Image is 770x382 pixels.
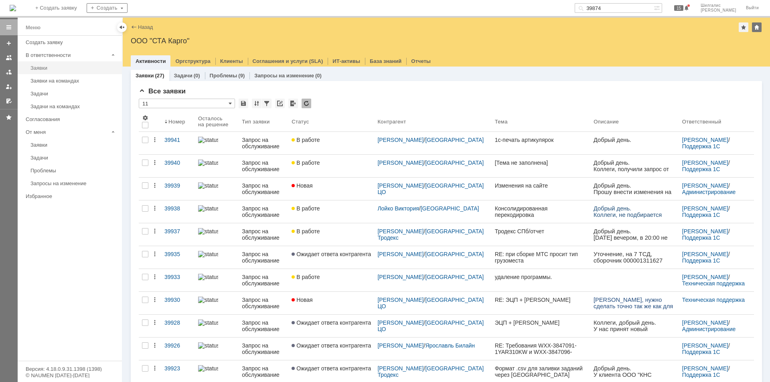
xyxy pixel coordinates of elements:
[198,182,218,189] img: statusbar-100 (1).png
[682,319,728,326] a: [PERSON_NAME]
[152,137,158,143] div: Действия
[288,292,374,314] a: Новая
[10,5,16,11] a: Перейти на домашнюю страницу
[242,319,285,332] div: Запрос на обслуживание
[377,228,488,241] div: /
[377,182,485,195] a: [GEOGRAPHIC_DATA] ЦО
[152,319,158,326] div: Действия
[411,58,431,64] a: Отчеты
[152,274,158,280] div: Действия
[27,87,120,100] a: Задачи
[220,58,243,64] a: Клиенты
[16,200,82,238] li: При нажатии на карте на Краснодар ссылка ведет на страницу-призрак. Необходимо сделать ссылку кор...
[377,319,488,332] div: /
[155,73,164,79] div: (27)
[242,137,285,150] div: Запрос на обслуживание
[139,87,186,95] span: Все заявки
[253,58,323,64] a: Соглашения и услуги (SLA)
[242,274,285,287] div: Запрос на обслуживание
[161,155,195,177] a: 39940
[3,105,5,112] span: .
[242,182,285,195] div: Запрос на обслуживание
[3,150,5,157] span: .
[492,200,591,223] a: Консолидированная перекодировка
[292,205,320,212] span: В работе
[752,22,762,32] div: Изменить домашнюю страницу
[425,137,484,143] a: [GEOGRAPHIC_DATA]
[292,342,371,349] span: Ожидает ответа контрагента
[26,23,41,32] div: Меню
[239,200,288,223] a: Запрос на обслуживание
[87,3,128,13] div: Создать
[13,99,42,105] span: TotalGroup
[11,99,13,105] span: -
[682,326,737,339] a: Администрирование серверов
[495,137,588,143] div: 1с-печать артикулярок
[198,365,218,372] img: statusbar-100 (1).png
[495,119,508,125] div: Тема
[302,99,311,108] div: Обновлять список
[27,97,80,103] span: [PHONE_NUMBER]
[195,246,239,269] a: statusbar-100 (1).png
[495,365,588,378] div: Формат .csv для заливки заданий через [GEOGRAPHIC_DATA]
[495,228,588,234] div: Тродекс СПб/отчет
[292,365,371,372] span: Ожидает ответа контрагента
[594,119,619,125] div: Описание
[22,36,120,49] a: Создать заявку
[29,94,82,101] a: [PHONE_NUMBER]
[682,182,728,189] a: [PERSON_NAME]
[377,274,423,280] a: [PERSON_NAME]
[152,297,158,303] div: Действия
[19,45,300,199] img: download
[194,73,200,79] div: (0)
[26,52,108,58] div: В ответственности
[701,8,736,13] span: [PERSON_NAME]
[5,105,10,112] span: ru
[682,372,720,378] a: Поддержка 1С
[54,99,67,105] span: @sta
[239,132,288,154] a: Запрос на обслуживание
[27,75,120,87] a: Заявки на командах
[377,228,485,241] a: [GEOGRAPHIC_DATA] Тродекс
[682,143,720,150] a: Поддержка 1С
[377,228,423,234] a: [PERSON_NAME]
[26,39,117,45] div: Создать заявку
[242,365,285,378] div: Запрос на обслуживание
[161,200,195,223] a: 39938
[495,297,588,303] div: RE: ЭЦП + [PERSON_NAME]
[10,101,14,107] span: .:
[65,19,80,26] span: WMS
[492,223,591,246] a: Тродекс СПб/отчет
[198,205,218,212] img: statusbar-100 (1).png
[377,160,488,166] div: /
[682,274,728,280] a: [PERSON_NAME]
[492,292,591,314] a: RE: ЭЦП + [PERSON_NAME]
[288,155,374,177] a: В работе
[26,116,117,122] div: Согласования
[164,297,192,303] div: 39930
[27,139,120,151] a: Заявки
[30,155,117,161] div: Задачи
[682,251,751,264] div: /
[292,251,371,257] span: Ожидает ответа контрагента
[198,274,218,280] img: statusbar-100 (1).png
[50,103,53,109] span: a
[262,99,272,108] div: Фильтрация...
[425,274,484,280] a: [GEOGRAPHIC_DATA]
[195,338,239,360] a: statusbar-100 (1).png
[54,144,67,150] span: @sta
[239,155,288,177] a: Запрос на обслуживание
[239,178,288,200] a: Запрос на обслуживание
[739,22,748,32] div: Добавить в избранное
[14,101,62,107] span: [PHONE_NUMBER]
[27,164,120,177] a: Проблемы
[198,160,218,166] img: statusbar-100 (1).png
[26,129,108,135] div: От меня
[27,152,120,164] a: Задачи
[16,19,82,45] li: С карты на главной странице убрать значки, оставить только серый цвет региона
[374,111,491,132] th: Контрагент
[377,297,488,309] div: /
[252,99,261,108] div: Сортировка...
[679,111,754,132] th: Ответственный
[26,193,108,199] div: Избранное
